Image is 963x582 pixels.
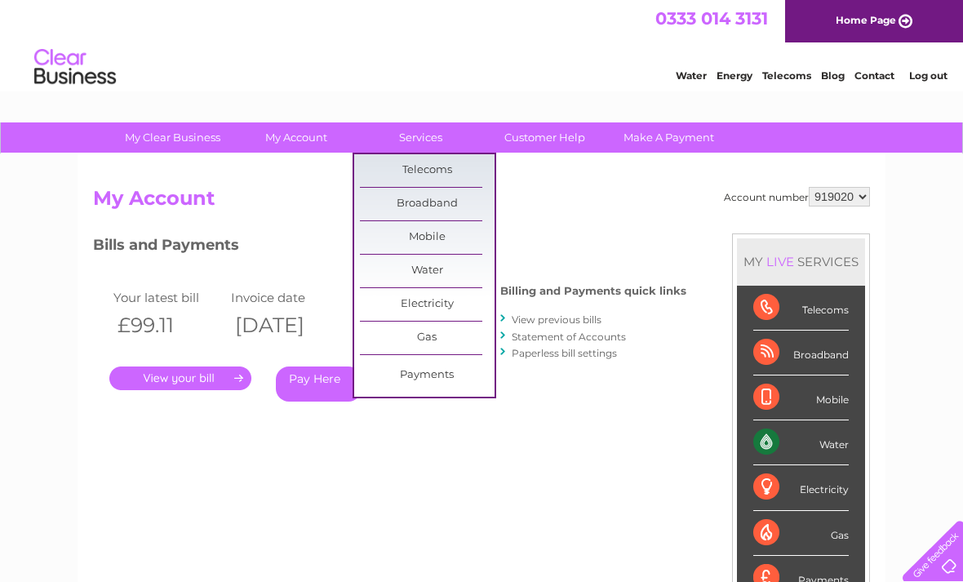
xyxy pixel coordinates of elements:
[676,69,707,82] a: Water
[724,187,870,207] div: Account number
[737,238,865,285] div: MY SERVICES
[109,367,251,390] a: .
[762,69,811,82] a: Telecoms
[97,9,868,79] div: Clear Business is a trading name of Verastar Limited (registered in [GEOGRAPHIC_DATA] No. 3667643...
[276,367,362,402] a: Pay Here
[93,233,686,262] h3: Bills and Payments
[512,347,617,359] a: Paperless bill settings
[753,511,849,556] div: Gas
[93,187,870,218] h2: My Account
[360,322,495,354] a: Gas
[227,309,344,342] th: [DATE]
[753,465,849,510] div: Electricity
[753,375,849,420] div: Mobile
[109,287,227,309] td: Your latest bill
[854,69,894,82] a: Contact
[821,69,845,82] a: Blog
[717,69,752,82] a: Energy
[477,122,612,153] a: Customer Help
[360,221,495,254] a: Mobile
[512,313,601,326] a: View previous bills
[763,254,797,269] div: LIVE
[105,122,240,153] a: My Clear Business
[360,154,495,187] a: Telecoms
[601,122,736,153] a: Make A Payment
[33,42,117,92] img: logo.png
[753,331,849,375] div: Broadband
[360,188,495,220] a: Broadband
[512,331,626,343] a: Statement of Accounts
[353,122,488,153] a: Services
[227,287,344,309] td: Invoice date
[109,309,227,342] th: £99.11
[360,288,495,321] a: Electricity
[360,359,495,392] a: Payments
[753,420,849,465] div: Water
[655,8,768,29] a: 0333 014 3131
[753,286,849,331] div: Telecoms
[500,285,686,297] h4: Billing and Payments quick links
[360,255,495,287] a: Water
[229,122,364,153] a: My Account
[909,69,947,82] a: Log out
